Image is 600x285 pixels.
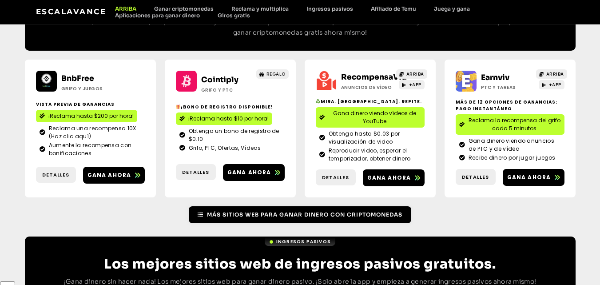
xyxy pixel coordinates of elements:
[106,5,145,12] a: ARRIBA
[399,80,425,89] a: +APP
[322,174,349,181] font: Detalles
[329,147,410,162] font: Reproducir video, esperar el temporizador, obtener dinero
[333,109,416,125] font: Gana dinero viendo vídeos de YouTube
[316,169,356,186] a: Detalles
[341,72,407,82] a: RecompensaVid
[231,5,289,12] font: Reclama y multiplica
[189,206,411,223] a: Más sitios web para ganar dinero con criptomonedas
[154,5,214,12] font: Ganar criptomonedas
[42,171,69,178] font: Detalles
[218,12,250,19] font: Giros gratis
[36,101,115,108] font: Vista previa de ganancias
[209,12,259,19] a: Giros gratis
[207,211,402,218] font: Más sitios web para ganar dinero con criptomonedas
[61,74,94,83] a: BnbFree
[306,5,353,12] font: Ingresos pasivos
[462,173,489,181] font: Detalles
[481,84,516,91] font: PTC y tareas
[276,238,331,245] font: Ingresos pasivos
[36,167,76,183] a: Detalles
[469,116,560,132] font: Reclama la recompensa del grifo cada 5 minutos
[546,71,564,77] font: ARRIBA
[61,85,103,92] font: Grifo y juegos
[104,256,496,273] font: Los mejores sitios web de ingresos pasivos gratuitos.
[265,237,335,246] a: Ingresos pasivos
[106,5,564,19] nav: Menú
[321,98,422,105] font: Mira. [GEOGRAPHIC_DATA]. Repite.
[371,5,416,12] font: Afiliado de Temu
[189,144,261,152] font: Grifo, PTC, Ofertas, Vídeos
[40,124,141,140] a: Reclama una recompensa 10X (Haz clic aquí)
[341,84,392,91] font: Anuncios de vídeo
[176,112,272,125] a: ¡Reclama hasta $10 por hora!
[176,104,180,109] img: 🎁
[396,69,427,79] a: ARRIBA
[316,107,425,128] a: Gana dinero viendo vídeos de YouTube
[189,127,279,143] font: Obtenga un bono de registro de $0.10
[106,12,209,19] a: Aplicaciones para ganar dinero
[469,154,556,161] font: Recibe dinero por jugar juegos
[66,7,534,36] font: Consulta la lista de las mejores faucets de criptomonedas y sitios web PTC con las mayores recomp...
[434,5,470,12] font: Juega y gana
[406,71,424,77] font: ARRIBA
[188,115,269,122] font: ¡Reclama hasta $10 por hora!
[425,5,479,12] a: Juega y gana
[201,75,238,84] a: Cointiply
[87,171,131,179] font: Gana ahora
[298,5,362,12] a: Ingresos pasivos
[539,80,564,89] a: +APP
[362,5,425,12] a: Afiliado de Temu
[115,12,200,19] font: Aplicaciones para ganar dinero
[507,173,551,181] font: Gana ahora
[549,81,561,88] font: +APP
[456,114,564,135] a: Reclama la recompensa del grifo cada 5 minutos
[266,71,286,77] font: REGALO
[36,110,137,122] a: ¡Reclama hasta $200 por hora!
[469,137,554,153] font: Gana dinero viendo anuncios de PTC y de vídeo
[49,141,132,157] font: Aumente la recompensa con bonificaciones
[367,174,411,181] font: Gana ahora
[181,104,273,110] font: ¡Bono de registro disponible!
[49,124,136,140] font: Reclama una recompensa 10X (Haz clic aquí)
[176,164,216,181] a: Detalles
[409,81,421,88] font: +APP
[363,169,425,186] a: Gana ahora
[223,5,298,12] a: Reclama y multiplica
[227,169,271,176] font: Gana ahora
[329,130,400,145] font: Obtenga hasta $0.03 por visualización de video
[316,99,320,104] img: ♻️
[503,169,564,186] a: Gana ahora
[115,5,136,12] font: ARRIBA
[481,73,509,82] a: Earnviv
[456,99,557,112] font: Más de 12 opciones de ganancias: pago instantáneo
[256,69,289,79] a: REGALO
[201,87,233,93] font: Grifo y PTC
[456,169,496,185] a: Detalles
[36,7,107,16] a: Escalavance
[145,5,223,12] a: Ganar criptomonedas
[83,167,145,184] a: Gana ahora
[536,69,567,79] a: ARRIBA
[182,169,209,176] font: Detalles
[223,164,285,181] a: Gana ahora
[48,112,134,120] font: ¡Reclama hasta $200 por hora!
